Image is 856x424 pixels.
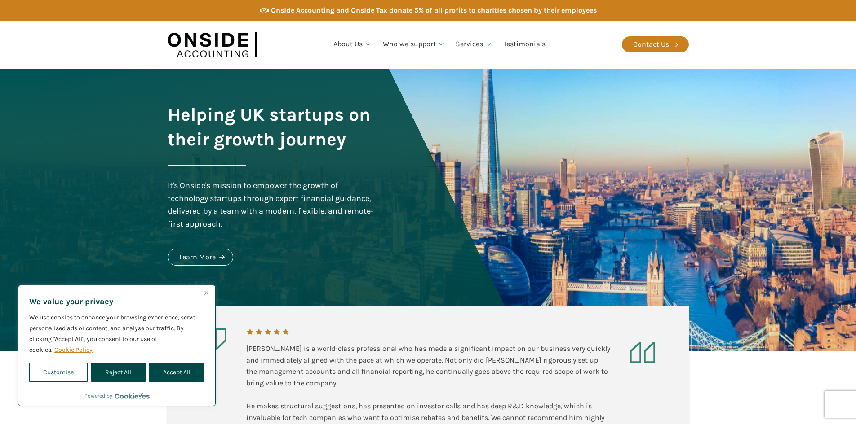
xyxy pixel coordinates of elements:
[201,287,212,298] button: Close
[29,363,88,382] button: Customise
[498,29,551,60] a: Testimonials
[168,27,257,62] img: Onside Accounting
[622,36,689,52] a: Contact Us
[168,249,233,266] a: Learn More
[179,251,216,263] div: Learn More
[271,4,597,16] div: Onside Accounting and Onside Tax donate 5% of all profits to charities chosen by their employees
[328,29,377,60] a: About Us
[29,296,204,307] p: We value your privacy
[91,363,145,382] button: Reject All
[84,391,150,400] div: Powered by
[18,285,216,406] div: We value your privacy
[168,102,376,152] h1: Helping UK startups on their growth journey
[54,345,93,354] a: Cookie Policy
[450,29,498,60] a: Services
[168,179,376,231] div: It's Onside's mission to empower the growth of technology startups through expert financial guida...
[149,363,204,382] button: Accept All
[377,29,451,60] a: Who we support
[633,39,669,50] div: Contact Us
[204,291,208,295] img: Close
[115,393,150,399] a: Visit CookieYes website
[29,312,204,355] p: We use cookies to enhance your browsing experience, serve personalised ads or content, and analys...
